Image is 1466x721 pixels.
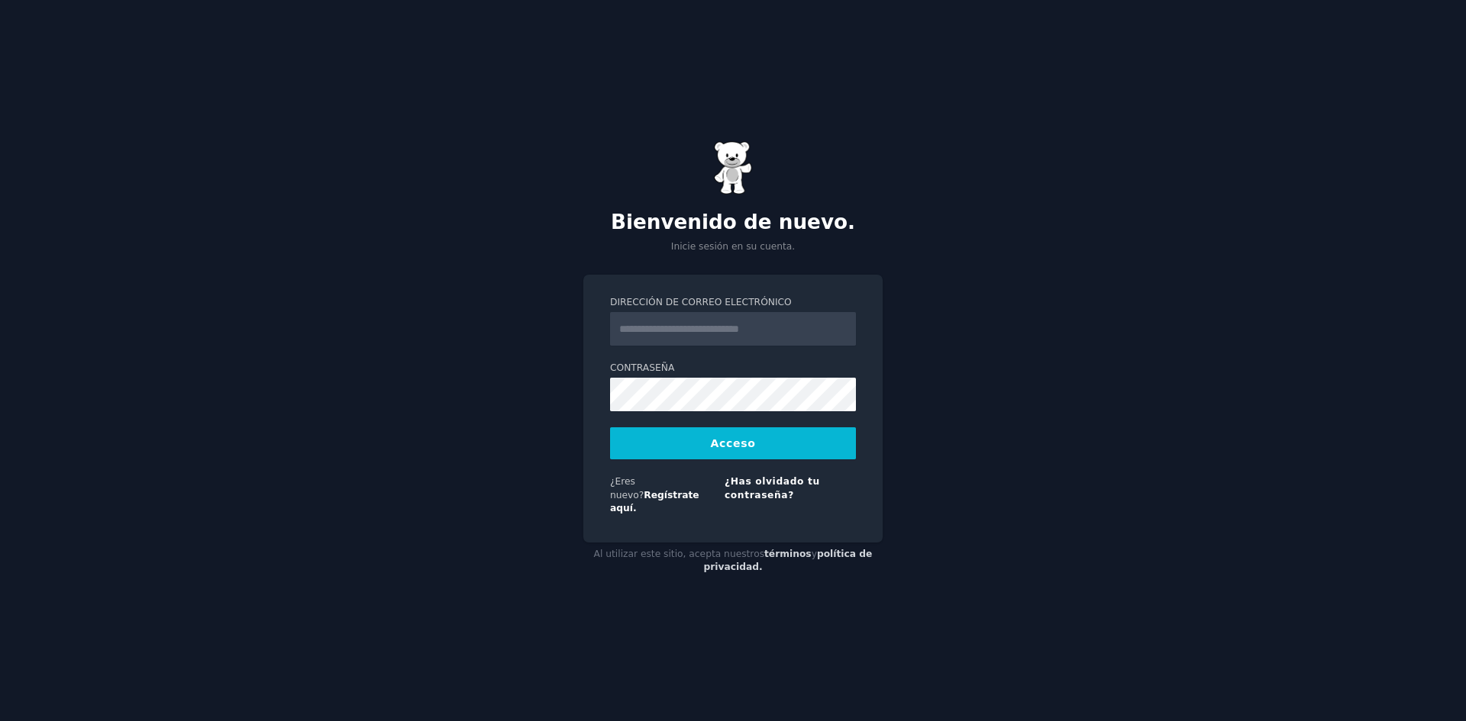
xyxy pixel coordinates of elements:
[714,141,752,195] img: Osito de goma
[610,476,644,501] font: ¿Eres nuevo?
[610,427,856,459] button: Acceso
[671,241,795,252] font: Inicie sesión en su cuenta.
[710,437,755,449] font: Acceso
[610,297,792,307] font: Dirección de correo electrónico
[610,490,699,514] a: Regístrate aquí.
[725,476,820,501] a: ¿Has olvidado tu contraseña?
[611,211,855,233] font: Bienvenido de nuevo.
[764,549,812,559] a: términos
[812,549,817,559] font: y
[610,362,674,373] font: Contraseña
[594,549,764,559] font: Al utilizar este sitio, acepta nuestros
